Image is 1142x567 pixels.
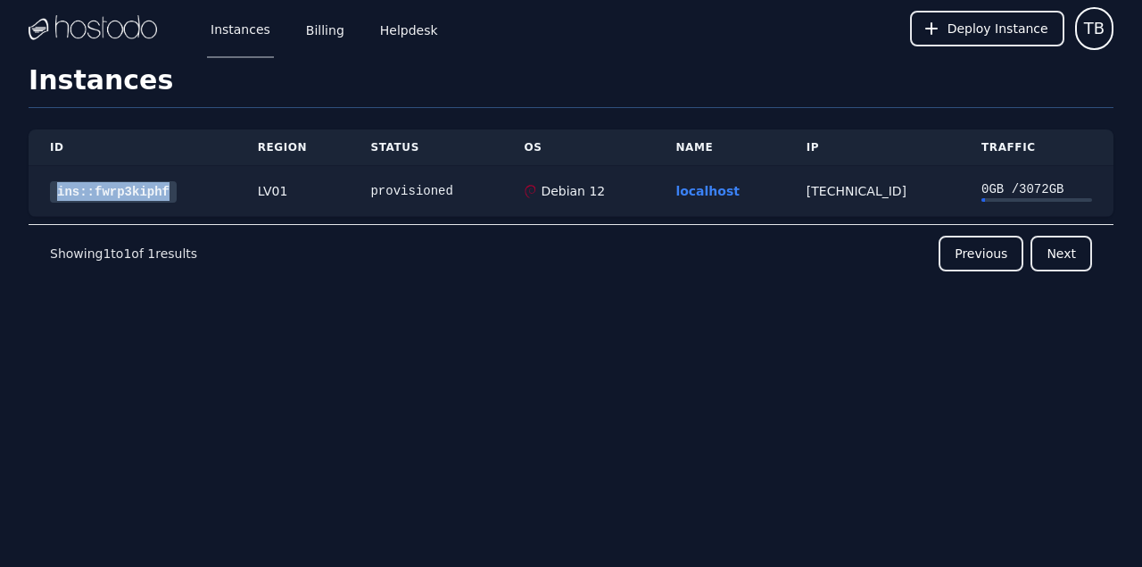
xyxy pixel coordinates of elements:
h1: Instances [29,64,1113,108]
button: Next [1030,236,1092,271]
span: 1 [103,246,111,261]
th: Name [654,129,784,166]
div: Debian 12 [537,182,605,200]
img: Logo [29,15,157,42]
th: OS [502,129,654,166]
button: Previous [939,236,1023,271]
th: Status [349,129,502,166]
img: Debian 12 [524,185,537,198]
button: User menu [1075,7,1113,50]
span: 1 [123,246,131,261]
th: ID [29,129,236,166]
th: IP [785,129,960,166]
th: Traffic [960,129,1113,166]
a: localhost [675,184,740,198]
div: 0 GB / 3072 GB [981,180,1092,198]
nav: Pagination [29,224,1113,282]
span: TB [1084,16,1105,41]
span: Deploy Instance [948,20,1048,38]
button: Deploy Instance [910,11,1064,46]
a: ins::fwrp3kiphf [50,181,177,203]
span: 1 [147,246,155,261]
div: [TECHNICAL_ID] [807,182,939,200]
p: Showing to of results [50,245,197,263]
div: provisioned [370,182,481,200]
th: Region [236,129,350,166]
div: LV01 [258,182,328,200]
